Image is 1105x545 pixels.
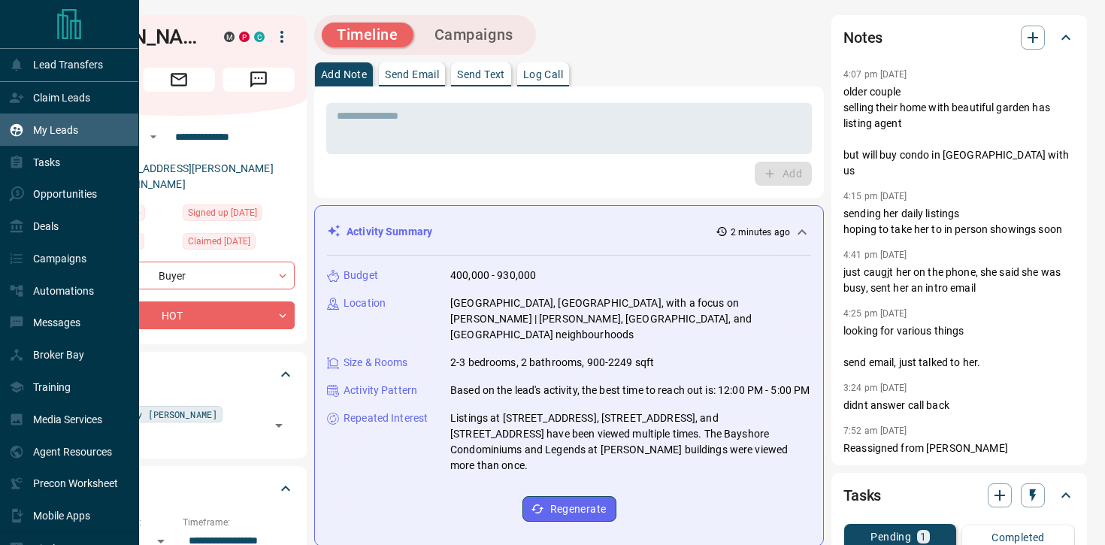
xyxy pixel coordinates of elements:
p: looking for various things send email, just talked to her. [843,323,1075,371]
p: 400,000 - 930,000 [450,268,536,283]
div: condos.ca [254,32,265,42]
div: Buyer [63,262,295,289]
p: Log Call [523,69,563,80]
p: Completed [991,532,1045,543]
p: Size & Rooms [344,355,408,371]
p: Send Email [385,69,439,80]
h2: Notes [843,26,882,50]
div: Criteria [63,471,295,507]
button: Timeline [322,23,413,47]
button: Campaigns [419,23,528,47]
p: 2-3 bedrooms, 2 bathrooms, 900-2249 sqft [450,355,654,371]
div: mrloft.ca [224,32,235,42]
p: didnt answer call back [843,398,1075,413]
h2: Tasks [843,483,881,507]
div: Activity Summary2 minutes ago [327,218,811,246]
p: 4:15 pm [DATE] [843,191,907,201]
p: Add Note [321,69,367,80]
div: property.ca [239,32,250,42]
a: [EMAIL_ADDRESS][PERSON_NAME][DOMAIN_NAME] [104,162,274,190]
span: Message [223,68,295,92]
p: Send Text [457,69,505,80]
div: Wed Sep 23 2015 [183,204,295,226]
div: Tasks [843,477,1075,513]
p: Based on the lead's activity, the best time to reach out is: 12:00 PM - 5:00 PM [450,383,810,398]
button: Open [268,415,289,436]
p: 4:25 pm [DATE] [843,308,907,319]
div: Notes [843,20,1075,56]
p: Activity Pattern [344,383,417,398]
p: 3:24 pm [DATE] [843,383,907,393]
p: [GEOGRAPHIC_DATA], [GEOGRAPHIC_DATA], with a focus on [PERSON_NAME] | [PERSON_NAME], [GEOGRAPHIC_... [450,295,811,343]
p: Timeframe: [183,516,295,529]
p: 2 minutes ago [731,226,790,239]
p: sending her daily listings hoping to take her to in person showings soon [843,206,1075,238]
button: Open [144,128,162,146]
p: 4:41 pm [DATE] [843,250,907,260]
p: Location [344,295,386,311]
p: Repeated Interest [344,410,428,426]
p: Activity Summary [347,224,432,240]
span: reassigned by [PERSON_NAME] [73,407,217,422]
div: HOT [63,301,295,329]
p: Budget [344,268,378,283]
p: 7:52 am [DATE] [843,425,907,436]
p: Listings at [STREET_ADDRESS], [STREET_ADDRESS], and [STREET_ADDRESS] have been viewed multiple ti... [450,410,811,474]
p: 1 [920,531,926,542]
span: Signed up [DATE] [188,205,257,220]
p: 4:07 pm [DATE] [843,69,907,80]
button: Regenerate [522,496,616,522]
p: Reassigned from [PERSON_NAME] [843,441,1075,456]
p: older couple selling their home with beautiful garden has listing agent but will buy condo in [GE... [843,84,1075,179]
div: Tue Nov 12 2024 [183,233,295,254]
div: Tags [63,356,295,392]
span: Claimed [DATE] [188,234,250,249]
p: just caugjt her on the phone, she said she was busy, sent her an intro email [843,265,1075,296]
span: Email [143,68,215,92]
p: Pending [870,531,911,542]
